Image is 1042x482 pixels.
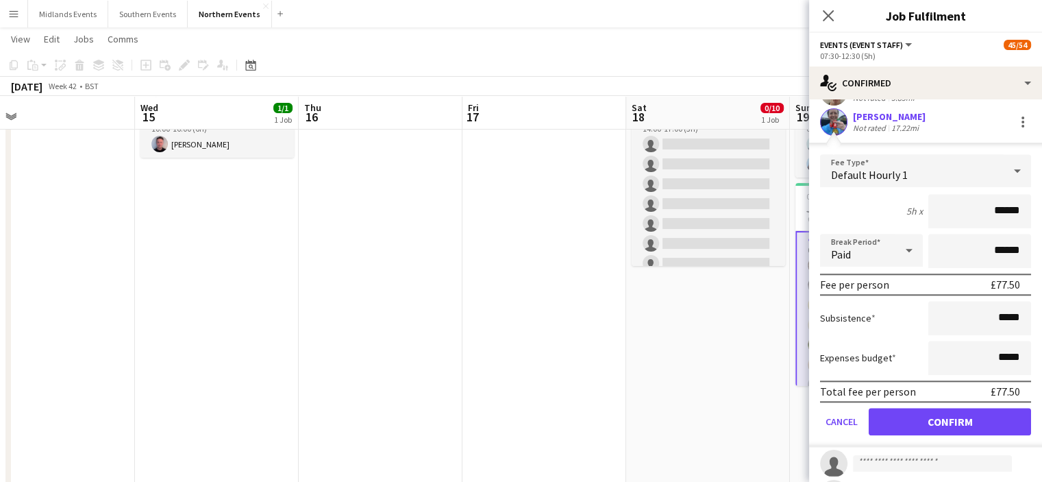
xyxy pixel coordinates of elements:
button: Midlands Events [28,1,108,27]
span: Sun [795,101,812,114]
span: Default Hourly 1 [831,168,908,182]
span: Events (Event Staff) [820,40,903,50]
span: Edit [44,33,60,45]
span: 07:30-12:30 (5h) [806,191,862,202]
div: [PERSON_NAME] [853,110,926,123]
app-card-role: Kit Marshal2/206:30-12:30 (6h)![PERSON_NAME][PERSON_NAME] [795,111,949,178]
button: Northern Events [188,1,272,27]
div: [DATE] [11,80,42,93]
div: Confirmed [809,67,1042,99]
app-card-role: Events (Event Staff)1A0/1014:00-17:00 (3h) [632,111,785,337]
span: Week 42 [45,81,79,91]
span: Comms [108,33,138,45]
a: Jobs [68,30,99,48]
a: Edit [38,30,65,48]
button: Confirm [869,408,1031,435]
span: 0/10 [760,103,784,113]
a: View [5,30,36,48]
div: Total fee per person [820,385,916,398]
div: BST [85,81,99,91]
label: Expenses budget [820,352,896,364]
app-job-card: 07:30-12:30 (5h)45/54Jarrow 10k Jarrow 10k1 RoleEvents (Event Staff)15A45/5407:30-12:30 (5h)[PERS... [795,183,949,386]
h3: Job Fulfilment [809,7,1042,25]
div: Not rated [853,123,889,133]
span: Thu [304,101,321,114]
button: Cancel [820,408,863,435]
span: View [11,33,30,45]
a: Comms [102,30,144,48]
span: 45/54 [1004,40,1031,50]
div: £77.50 [991,278,1020,291]
label: Subsistence [820,312,876,324]
span: 17 [466,109,479,125]
span: Paid [831,248,851,261]
h3: Jarrow 10k [795,203,949,215]
span: 18 [630,109,647,125]
div: 07:30-12:30 (5h) [820,51,1031,61]
div: 1 Job [274,115,292,125]
button: Events (Event Staff) [820,40,914,50]
div: 17.22mi [889,123,921,133]
div: 5h x [906,205,923,217]
span: 15 [138,109,158,125]
span: Jobs [73,33,94,45]
app-card-role: Warehouse1/110:00-16:00 (6h)[PERSON_NAME] [140,111,294,158]
span: 19 [793,109,812,125]
button: Southern Events [108,1,188,27]
span: 1/1 [273,103,293,113]
span: 16 [302,109,321,125]
span: Fri [468,101,479,114]
span: Wed [140,101,158,114]
div: £77.50 [991,385,1020,398]
div: Fee per person [820,278,889,291]
span: Sat [632,101,647,114]
div: 1 Job [761,115,783,125]
app-job-card: 14:00-17:00 (3h)0/10Jarrow 10k - Set Up Jarrow 10k Set Up1 RoleEvents (Event Staff)1A0/1014:00-17... [632,63,785,266]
